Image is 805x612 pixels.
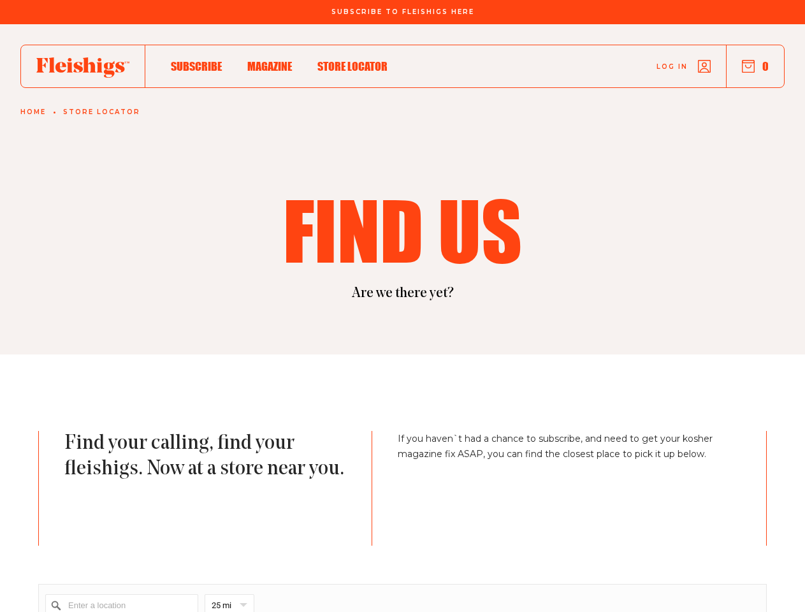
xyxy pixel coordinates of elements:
a: Home [20,108,46,116]
p: If you haven`t had a chance to subscribe, and need to get your kosher magazine fix ASAP, you can ... [398,431,741,546]
a: Subscribe To Fleishigs Here [329,8,477,15]
span: Magazine [247,59,292,73]
a: Log in [656,60,711,73]
a: Subscribe [171,57,222,75]
button: 0 [742,59,769,73]
h1: Find us [127,190,678,269]
p: Find your calling, find your fleishigs. Now at a store near you. [64,431,346,546]
a: Store locator [317,57,388,75]
p: Are we there yet? [38,284,767,303]
span: Subscribe [171,59,222,73]
span: Log in [656,62,688,71]
span: Store locator [317,59,388,73]
a: Store locator [63,108,140,116]
span: Subscribe To Fleishigs Here [331,8,474,16]
a: Magazine [247,57,292,75]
